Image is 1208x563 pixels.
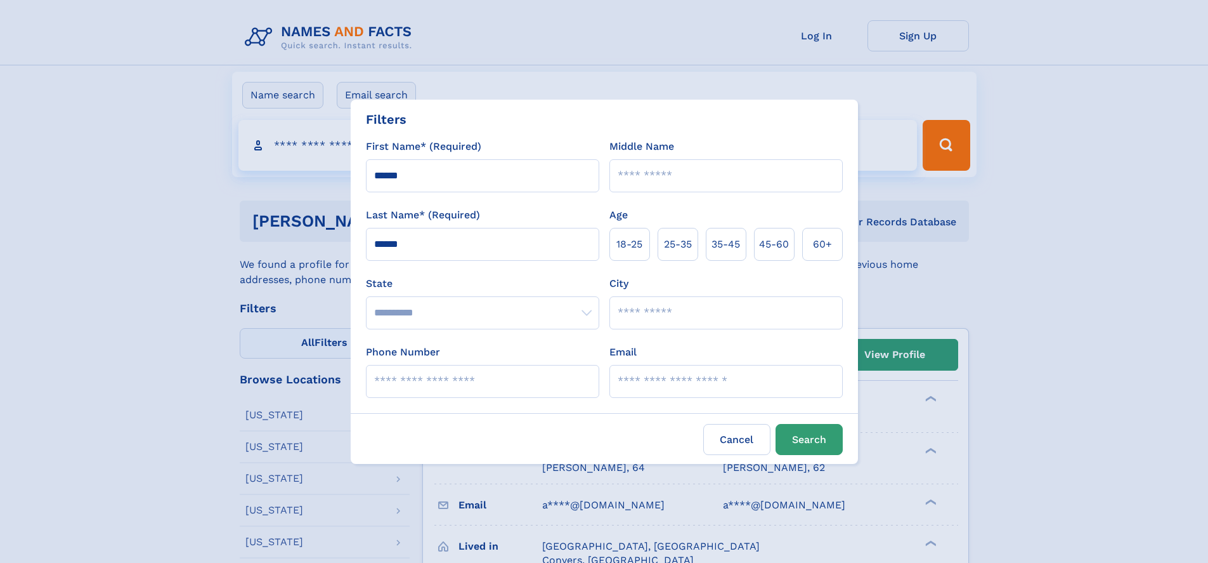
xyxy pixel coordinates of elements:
[366,110,406,129] div: Filters
[776,424,843,455] button: Search
[366,345,440,360] label: Phone Number
[609,345,637,360] label: Email
[609,276,628,291] label: City
[711,237,740,252] span: 35‑45
[366,139,481,154] label: First Name* (Required)
[366,276,599,291] label: State
[609,208,628,223] label: Age
[759,237,789,252] span: 45‑60
[703,424,770,455] label: Cancel
[664,237,692,252] span: 25‑35
[609,139,674,154] label: Middle Name
[366,208,480,223] label: Last Name* (Required)
[616,237,642,252] span: 18‑25
[813,237,832,252] span: 60+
